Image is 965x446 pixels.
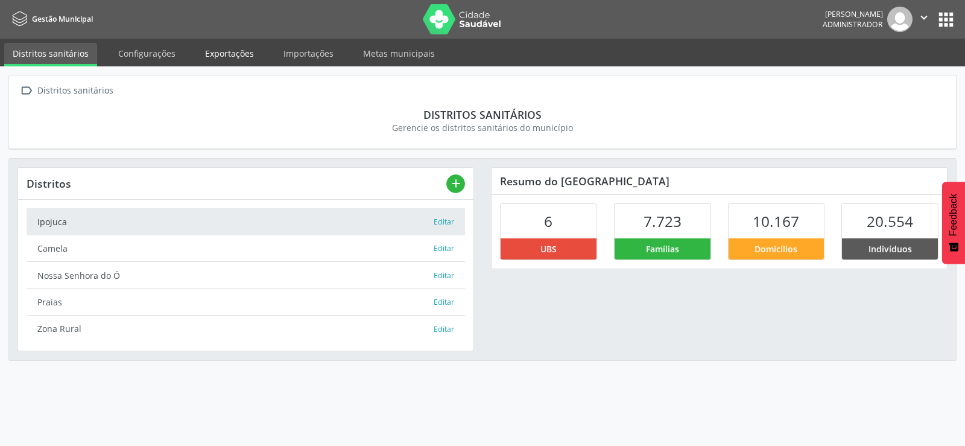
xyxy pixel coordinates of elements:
span: 20.554 [867,211,913,231]
div: Resumo do [GEOGRAPHIC_DATA] [492,168,947,194]
div: Zona Rural [37,322,433,335]
a: Nossa Senhora do Ó Editar [27,262,465,288]
button: Editar [433,296,455,308]
span: Indivíduos [868,243,912,255]
div: Gerencie os distritos sanitários do município [26,121,939,134]
span: Famílias [646,243,679,255]
div: Distritos sanitários [26,108,939,121]
button: Editar [433,270,455,282]
button: Editar [433,216,455,228]
a: Camela Editar [27,235,465,262]
a: Importações [275,43,342,64]
div: Nossa Senhora do Ó [37,269,433,282]
a: Configurações [110,43,184,64]
a: Ipojuca Editar [27,208,465,235]
i: add [449,177,463,190]
button: apps [935,9,957,30]
span: Gestão Municipal [32,14,93,24]
span: 6 [544,211,552,231]
a:  Distritos sanitários [17,82,115,100]
i:  [17,82,35,100]
span: Feedback [948,194,959,236]
span: Domicílios [755,243,797,255]
div: Distritos [27,177,446,190]
a: Gestão Municipal [8,9,93,29]
span: 10.167 [753,211,799,231]
button: Feedback - Mostrar pesquisa [942,182,965,264]
div: Praias [37,296,433,308]
button:  [913,7,935,32]
button: add [446,174,465,193]
div: Ipojuca [37,215,433,228]
button: Editar [433,323,455,336]
button: Editar [433,243,455,255]
div: Distritos sanitários [35,82,115,100]
a: Praias Editar [27,289,465,316]
div: Camela [37,242,433,255]
a: Zona Rural Editar [27,316,465,342]
span: Administrador [823,19,883,30]
a: Distritos sanitários [4,43,97,66]
a: Metas municipais [355,43,443,64]
div: [PERSON_NAME] [823,9,883,19]
i:  [917,11,931,24]
img: img [887,7,913,32]
span: UBS [540,243,557,255]
a: Exportações [197,43,262,64]
span: 7.723 [644,211,682,231]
